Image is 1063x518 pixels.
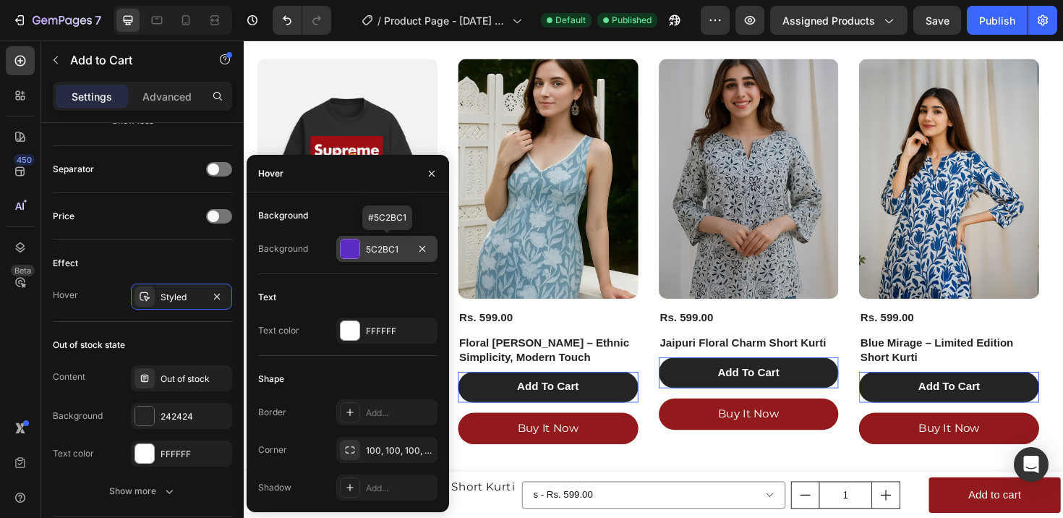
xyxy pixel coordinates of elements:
[258,324,299,337] div: Text color
[1014,447,1049,482] div: Open Intercom Messenger
[70,51,193,69] p: Add to Cart
[258,373,284,386] div: Shape
[14,285,205,303] div: Rs. 899.00
[227,394,418,428] button: Buy it now
[503,388,567,404] div: Buy it now
[53,409,103,423] div: Background
[652,312,842,345] h1: Blue Mirage – Limited Edition Short Kurti
[289,360,354,375] div: Add To Cart
[366,407,434,420] div: Add...
[384,13,506,28] span: Product Page - [DATE] 09:39:36
[53,339,125,352] div: Out of stock state
[53,210,74,223] div: Price
[227,285,418,303] div: Rs. 599.00
[782,13,875,28] span: Assigned Products
[440,312,631,330] h1: Jaipuri Floral Charm Short Kurti
[258,481,291,494] div: Shadow
[53,370,85,383] div: Content
[14,312,205,345] h1: Supreme Hanuman - Unisex [PERSON_NAME] Oversized Tee
[109,484,176,498] div: Show more
[366,482,434,495] div: Add...
[440,20,631,274] a: Jaipuri Floral Charm Short Kurti
[53,163,94,176] div: Separator
[14,20,205,274] img: Color_Black
[11,265,35,276] div: Beta
[440,336,631,368] button: Add To Cart
[6,6,108,35] button: 7
[32,483,289,501] div: Rs. 599.00
[366,243,408,256] div: 5C2BC1
[14,394,205,428] button: Buy it now
[273,6,331,35] div: Undo/Redo
[258,242,308,255] div: Background
[555,14,586,27] span: Default
[258,406,286,419] div: Border
[926,14,949,27] span: Save
[290,403,354,419] div: Buy it now
[258,443,287,457] div: Corner
[161,448,229,461] div: FFFFFF
[502,344,567,360] div: Add To Cart
[366,325,434,338] div: FFFFFF
[14,154,35,166] div: 450
[244,41,1063,518] iframe: Design area
[77,360,142,375] div: Add To Cart
[979,13,1015,28] div: Publish
[612,14,652,27] span: Published
[366,444,434,457] div: 100, 100, 100, 100
[725,462,865,501] button: Add to cart
[32,462,289,483] h1: Blue Mirage – Limited Edition Short Kurti
[715,403,780,419] div: Buy it now
[609,467,665,495] input: quantity
[440,379,631,412] button: Buy it now
[652,394,842,428] button: Buy it now
[652,285,842,303] div: Rs. 599.00
[53,478,232,504] button: Show more
[53,447,94,460] div: Text color
[580,467,609,495] button: decrement
[33,331,85,344] div: Add to Cart
[227,312,418,345] h1: Floral [PERSON_NAME] – Ethnic Simplicity, Modern Touch
[161,373,229,386] div: Out of stock
[967,6,1028,35] button: Publish
[14,20,205,274] a: Supreme Hanuman - Unisex Terry Oversized Tee
[440,285,631,303] div: Rs. 599.00
[913,6,961,35] button: Save
[77,403,142,419] div: Buy it now
[665,467,694,495] button: increment
[227,351,418,383] button: Add To Cart
[53,289,78,302] div: Hover
[53,257,78,270] div: Effect
[258,209,308,222] div: Background
[770,6,908,35] button: Assigned Products
[258,167,283,180] div: Hover
[714,360,780,375] div: Add To Cart
[652,351,842,383] button: Add To Cart
[72,89,112,104] p: Settings
[652,20,842,274] a: Blue Mirage – Limited Edition Short Kurti
[142,89,192,104] p: Advanced
[227,20,418,274] a: Floral Breeze Kurti – Ethnic Simplicity, Modern Touch
[161,410,229,423] div: 242424
[258,291,276,304] div: Text
[95,12,101,29] p: 7
[14,351,205,383] button: Add To Cart
[161,291,202,304] div: Styled
[767,471,823,492] div: Add to cart
[377,13,381,28] span: /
